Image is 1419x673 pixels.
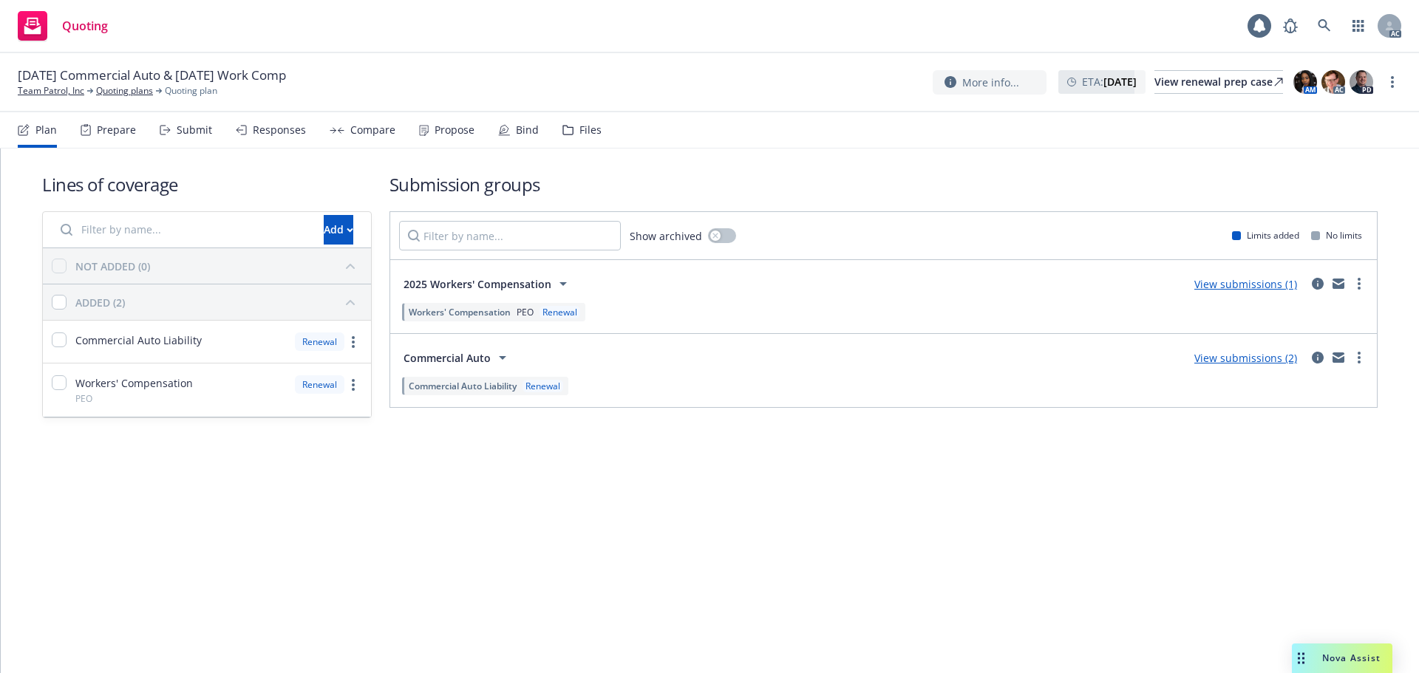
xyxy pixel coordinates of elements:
a: more [344,333,362,351]
a: mail [1330,349,1347,366]
a: more [1384,73,1401,91]
span: Commercial Auto [404,350,491,366]
span: Nova Assist [1322,652,1381,664]
a: mail [1330,275,1347,293]
div: Renewal [540,306,580,318]
h1: Lines of coverage [42,172,372,197]
a: Report a Bug [1276,11,1305,41]
a: View renewal prep case [1154,70,1283,94]
div: Propose [435,124,474,136]
div: No limits [1311,229,1362,242]
div: Renewal [295,375,344,394]
img: photo [1350,70,1373,94]
button: Add [324,215,353,245]
span: Show archived [630,228,702,244]
span: More info... [962,75,1019,90]
div: Plan [35,124,57,136]
a: Search [1310,11,1339,41]
button: Commercial Auto [399,343,516,372]
img: photo [1293,70,1317,94]
a: circleInformation [1309,275,1327,293]
a: more [1350,275,1368,293]
div: Compare [350,124,395,136]
span: 2025 Workers' Compensation [404,276,551,292]
span: Quoting plan [165,84,217,98]
span: Commercial Auto Liability [409,380,517,392]
a: Quoting plans [96,84,153,98]
div: Add [324,216,353,244]
span: Workers' Compensation [409,306,511,318]
span: Workers' Compensation [75,375,193,391]
a: View submissions (2) [1194,351,1297,365]
a: more [1350,349,1368,366]
input: Filter by name... [399,221,621,250]
a: more [344,376,362,394]
div: Submit [177,124,212,136]
img: photo [1321,70,1345,94]
span: [DATE] Commercial Auto & [DATE] Work Comp [18,66,286,84]
div: Bind [516,124,539,136]
div: NOT ADDED (0) [75,259,150,274]
a: circleInformation [1309,349,1327,366]
button: NOT ADDED (0) [75,254,362,278]
input: Filter by name... [52,215,315,245]
span: ETA : [1082,74,1137,89]
button: More info... [933,70,1047,95]
strong: [DATE] [1103,75,1137,89]
div: Responses [253,124,306,136]
div: View renewal prep case [1154,71,1283,93]
span: Commercial Auto Liability [75,332,202,348]
a: Quoting [12,5,114,47]
div: Prepare [97,124,136,136]
div: Drag to move [1292,643,1310,673]
span: PEO [75,392,92,405]
div: Renewal [295,332,344,351]
span: Quoting [62,20,108,32]
button: Nova Assist [1292,643,1392,673]
button: 2025 Workers' Compensation [399,269,576,298]
a: Switch app [1344,11,1373,41]
div: Limits added [1232,229,1299,242]
div: Files [579,124,602,136]
span: PEO [517,306,534,318]
h1: Submission groups [389,172,1378,197]
a: View submissions (1) [1194,277,1297,291]
button: ADDED (2) [75,290,362,314]
div: Renewal [523,380,563,392]
div: ADDED (2) [75,295,125,310]
a: Team Patrol, Inc [18,84,84,98]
